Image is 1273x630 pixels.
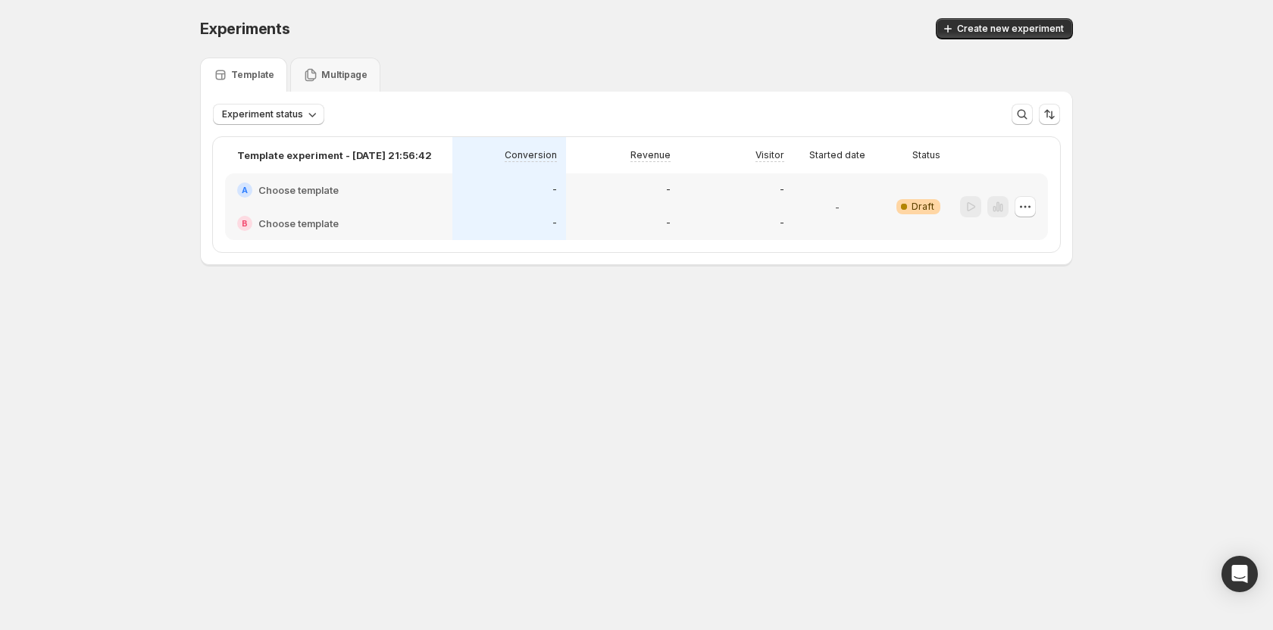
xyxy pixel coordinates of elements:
span: Create new experiment [957,23,1064,35]
p: Conversion [505,149,557,161]
h2: Choose template [258,216,339,231]
p: - [780,184,784,196]
p: - [835,199,840,214]
p: Revenue [630,149,671,161]
button: Create new experiment [936,18,1073,39]
button: Sort the results [1039,104,1060,125]
span: Experiments [200,20,290,38]
p: - [666,184,671,196]
p: - [666,217,671,229]
h2: Choose template [258,182,339,198]
p: Started date [809,149,865,161]
h2: B [242,219,248,228]
span: Experiment status [222,108,303,120]
div: Open Intercom Messenger [1221,556,1258,592]
p: - [780,217,784,229]
p: Template experiment - [DATE] 21:56:42 [237,148,432,163]
p: Template [231,69,274,81]
p: Status [912,149,940,161]
p: Multipage [321,69,368,81]
span: Draft [912,201,934,213]
p: - [552,217,557,229]
h2: A [242,186,248,195]
button: Experiment status [213,104,324,125]
p: Visitor [755,149,784,161]
p: - [552,184,557,196]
